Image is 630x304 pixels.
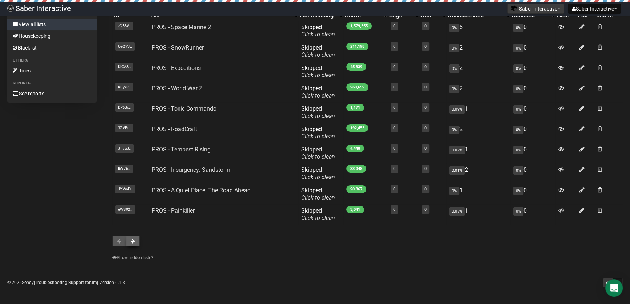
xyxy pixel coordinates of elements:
span: 3,041 [346,206,364,213]
span: 33,048 [346,165,366,173]
span: 0% [513,24,523,32]
a: 0 [393,166,395,171]
a: Click to clean [301,112,335,119]
span: 1,579,355 [346,22,372,30]
td: 6 [446,21,510,41]
span: 3ZVEr.. [115,124,133,132]
td: 0 [510,184,555,204]
span: 0% [513,187,523,195]
span: JYVwD.. [115,185,135,193]
td: 1 [446,184,510,204]
a: PROS - SnowRunner [152,44,204,51]
td: 0 [510,41,555,62]
span: UeQYJ.. [115,42,135,51]
a: Click to clean [301,51,335,58]
a: 0 [424,126,427,130]
span: Skipped [301,146,335,160]
button: Saber Interactive [507,4,564,14]
a: 0 [393,126,395,130]
td: 2 [446,82,510,102]
span: 0% [449,64,459,73]
span: 0.02% [449,146,465,154]
span: 0% [513,166,523,175]
a: 0 [424,207,427,212]
span: 0% [449,126,459,134]
a: Click to clean [301,174,335,181]
td: 0 [510,82,555,102]
a: PROS - Space Marine 2 [152,24,211,31]
a: Support forum [68,280,97,285]
a: Click to clean [301,194,335,201]
li: Others [7,56,97,65]
a: See reports [7,88,97,99]
a: PROS - World War Z [152,85,203,92]
a: PROS - Tempest Rising [152,146,211,153]
span: KFyyR.. [115,83,133,91]
a: 0 [393,207,395,212]
button: Saber Interactive [568,4,621,14]
span: Skipped [301,166,335,181]
span: 0% [513,85,523,93]
span: 0% [449,44,459,52]
img: ec1bccd4d48495f5e7d53d9a520ba7e5 [7,5,14,12]
span: 0.01% [449,166,465,175]
a: Click to clean [301,133,335,140]
span: 0% [513,64,523,73]
td: 0 [510,62,555,82]
span: 0% [449,85,459,93]
span: I5Y76.. [115,165,133,173]
span: 0.09% [449,105,465,114]
span: KlGA8.. [115,63,133,71]
a: 0 [393,187,395,192]
a: 0 [393,85,395,90]
td: 0 [510,143,555,163]
span: 4,448 [346,145,364,152]
a: 0 [424,24,427,28]
span: zC58V.. [115,22,133,30]
a: 0 [424,166,427,171]
a: 0 [393,44,395,49]
span: D763c.. [115,103,134,112]
span: 0% [513,126,523,134]
span: Skipped [301,44,335,58]
a: PROS - Painkiller [152,207,195,214]
a: Click to clean [301,72,335,79]
td: 2 [446,41,510,62]
a: Blacklist [7,42,97,54]
a: Click to clean [301,214,335,221]
a: 0 [424,85,427,90]
span: 0% [513,207,523,216]
td: 2 [446,123,510,143]
a: Housekeeping [7,30,97,42]
td: 0 [510,102,555,123]
span: 3T763.. [115,144,134,153]
a: 0 [393,24,395,28]
a: 0 [393,146,395,151]
a: View all lists [7,19,97,30]
a: PROS - A Quiet Place: The Road Ahead [152,187,251,194]
span: 260,692 [346,83,368,91]
span: 0% [513,44,523,52]
div: Open Intercom Messenger [605,279,623,297]
td: 0 [510,204,555,225]
span: 0% [513,105,523,114]
td: 1 [446,102,510,123]
a: Rules [7,65,97,76]
a: 0 [393,64,395,69]
td: 1 [446,143,510,163]
img: 1.png [511,5,517,11]
td: 0 [510,123,555,143]
span: 20,367 [346,185,366,193]
span: 45,339 [346,63,366,71]
span: 192,453 [346,124,368,132]
a: PROS - Insurgency: Sandstorm [152,166,230,173]
span: Skipped [301,24,335,38]
span: 1,171 [346,104,364,111]
span: Skipped [301,187,335,201]
a: 0 [424,187,427,192]
span: Skipped [301,126,335,140]
span: 0.03% [449,207,465,216]
a: 0 [424,146,427,151]
td: 1 [446,204,510,225]
a: PROS - Toxic Commando [152,105,216,112]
